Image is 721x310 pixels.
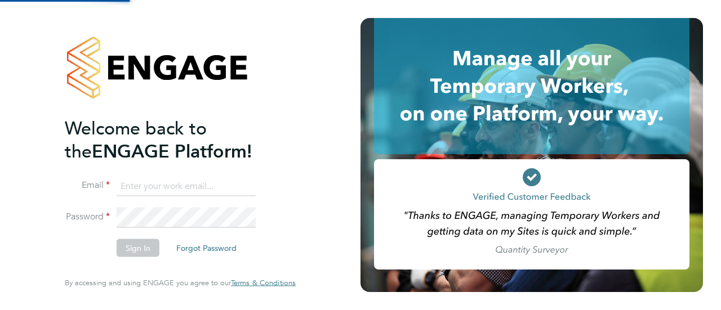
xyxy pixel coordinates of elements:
[117,176,256,196] input: Enter your work email...
[117,239,159,257] button: Sign In
[231,278,296,287] a: Terms & Conditions
[65,117,207,162] span: Welcome back to the
[65,116,284,163] h2: ENGAGE Platform!
[65,278,296,287] span: By accessing and using ENGAGE you agree to our
[231,278,296,287] span: Terms & Conditions
[167,239,246,257] button: Forgot Password
[65,211,110,223] label: Password
[65,179,110,191] label: Email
